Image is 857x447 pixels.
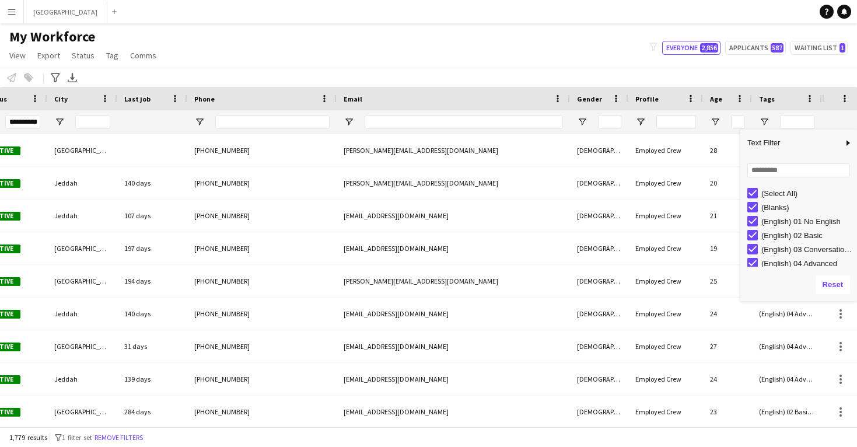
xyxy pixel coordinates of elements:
[33,48,65,63] a: Export
[48,71,62,85] app-action-btn: Advanced filters
[731,115,745,129] input: Age Filter Input
[570,200,628,232] div: [DEMOGRAPHIC_DATA]
[337,232,570,264] div: [EMAIL_ADDRESS][DOMAIN_NAME]
[570,232,628,264] div: [DEMOGRAPHIC_DATA]
[752,363,822,395] div: (English) 04 Advanced, (Experience) 02 Experienced, (PPSS) 03 VIP, (Role) 04 Host & Hostesses
[577,95,602,103] span: Gender
[106,50,118,61] span: Tag
[125,48,161,63] a: Comms
[47,363,117,395] div: Jeddah
[337,200,570,232] div: [EMAIL_ADDRESS][DOMAIN_NAME]
[187,232,337,264] div: [PHONE_NUMBER]
[337,298,570,330] div: [EMAIL_ADDRESS][DOMAIN_NAME]
[628,330,703,362] div: Employed Crew
[740,133,843,153] span: Text Filter
[194,95,215,103] span: Phone
[194,117,205,127] button: Open Filter Menu
[47,265,117,297] div: [GEOGRAPHIC_DATA]
[337,265,570,297] div: [PERSON_NAME][EMAIL_ADDRESS][DOMAIN_NAME]
[703,134,752,166] div: 28
[187,265,337,297] div: [PHONE_NUMBER]
[54,95,68,103] span: City
[24,1,107,23] button: [GEOGRAPHIC_DATA]
[9,28,95,46] span: My Workforce
[759,117,769,127] button: Open Filter Menu
[752,330,822,362] div: (English) 04 Advanced, (Experience) 02 Experienced, (PPSS) 03 VIP, (Role) 04 Host & Hostesses, (R...
[75,115,110,129] input: City Filter Input
[635,117,646,127] button: Open Filter Menu
[187,298,337,330] div: [PHONE_NUMBER]
[839,43,845,53] span: 1
[771,43,783,53] span: 587
[344,117,354,127] button: Open Filter Menu
[570,134,628,166] div: [DEMOGRAPHIC_DATA]
[703,232,752,264] div: 19
[740,130,857,301] div: Column Filter
[47,167,117,199] div: Jeddah
[47,396,117,428] div: [GEOGRAPHIC_DATA]
[816,275,850,294] button: Reset
[780,115,815,129] input: Tags Filter Input
[790,41,848,55] button: Waiting list1
[47,200,117,232] div: Jeddah
[570,298,628,330] div: [DEMOGRAPHIC_DATA]
[47,232,117,264] div: [GEOGRAPHIC_DATA]
[344,95,362,103] span: Email
[117,232,187,264] div: 197 days
[761,231,853,240] div: (English) 02 Basic
[117,363,187,395] div: 139 days
[570,167,628,199] div: [DEMOGRAPHIC_DATA]
[635,95,659,103] span: Profile
[570,396,628,428] div: [DEMOGRAPHIC_DATA]
[47,330,117,362] div: [GEOGRAPHIC_DATA]
[92,431,145,444] button: Remove filters
[337,330,570,362] div: [EMAIL_ADDRESS][DOMAIN_NAME]
[130,50,156,61] span: Comms
[365,115,563,129] input: Email Filter Input
[752,396,822,428] div: (English) 02 Basic, (Experience) 01 Newbies, (PPSS) 02 IP, (Role) 02 [PERSON_NAME]
[187,134,337,166] div: [PHONE_NUMBER]
[72,50,95,61] span: Status
[759,95,775,103] span: Tags
[337,396,570,428] div: [EMAIL_ADDRESS][DOMAIN_NAME]
[187,363,337,395] div: [PHONE_NUMBER]
[747,163,850,177] input: Search filter values
[703,363,752,395] div: 24
[703,167,752,199] div: 20
[761,189,853,198] div: (Select All)
[725,41,786,55] button: Applicants587
[598,115,621,129] input: Gender Filter Input
[337,134,570,166] div: [PERSON_NAME][EMAIL_ADDRESS][DOMAIN_NAME]
[703,330,752,362] div: 27
[710,117,720,127] button: Open Filter Menu
[215,115,330,129] input: Phone Filter Input
[628,363,703,395] div: Employed Crew
[628,265,703,297] div: Employed Crew
[752,298,822,330] div: (English) 04 Advanced, (Experience) 02 Experienced, (PPSS) 04 VVIP , (Role) 04 Host & Hostesses
[628,134,703,166] div: Employed Crew
[703,265,752,297] div: 25
[710,95,722,103] span: Age
[54,117,65,127] button: Open Filter Menu
[570,363,628,395] div: [DEMOGRAPHIC_DATA]
[570,330,628,362] div: [DEMOGRAPHIC_DATA]
[117,330,187,362] div: 31 days
[703,200,752,232] div: 21
[628,232,703,264] div: Employed Crew
[124,95,151,103] span: Last job
[577,117,587,127] button: Open Filter Menu
[47,134,117,166] div: [GEOGRAPHIC_DATA]
[761,203,853,212] div: (Blanks)
[47,298,117,330] div: Jeddah
[117,200,187,232] div: 107 days
[117,265,187,297] div: 194 days
[761,245,853,254] div: (English) 03 Conversational
[761,259,853,268] div: (English) 04 Advanced
[337,167,570,199] div: [PERSON_NAME][EMAIL_ADDRESS][DOMAIN_NAME]
[117,167,187,199] div: 140 days
[703,396,752,428] div: 23
[102,48,123,63] a: Tag
[65,71,79,85] app-action-btn: Export XLSX
[628,298,703,330] div: Employed Crew
[187,330,337,362] div: [PHONE_NUMBER]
